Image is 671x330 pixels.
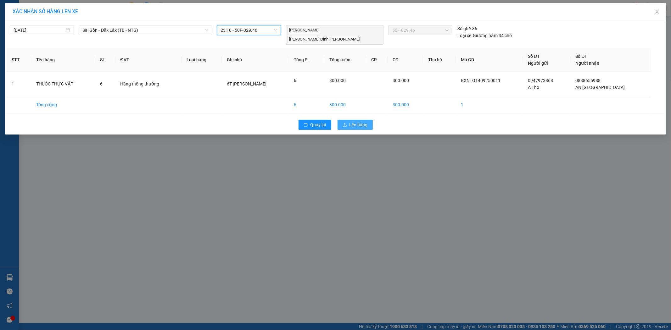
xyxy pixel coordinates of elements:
[182,48,222,72] th: Loại hàng
[528,54,540,59] span: Số ĐT
[100,81,103,86] span: 6
[227,81,266,86] span: 6T [PERSON_NAME]
[388,48,423,72] th: CC
[457,32,512,39] div: Giường nằm 34 chỗ
[14,27,64,34] input: 14/09/2025
[392,25,448,35] span: 50F-029.46
[221,25,277,35] span: 23:10 - 50F-029.46
[7,48,31,72] th: STT
[456,96,523,113] td: 1
[294,78,297,83] span: 6
[349,121,368,128] span: Lên hàng
[457,25,478,32] div: 36
[304,123,308,128] span: rollback
[31,96,95,113] td: Tổng cộng
[31,48,95,72] th: Tên hàng
[31,72,95,96] td: THUỐC THỰC VẬT
[461,78,500,83] span: BXNTG1409250011
[329,78,346,83] span: 300.000
[576,61,600,66] span: Người nhận
[83,25,208,35] span: Sài Gòn - Đăk Lăk (TB - NTG)
[115,48,182,72] th: ĐVT
[457,32,472,39] span: Loại xe:
[324,96,366,113] td: 300.000
[423,48,456,72] th: Thu hộ
[299,120,331,130] button: rollbackQuay lại
[310,121,326,128] span: Quay lại
[287,36,361,43] span: [PERSON_NAME] Đình [PERSON_NAME]
[7,72,31,96] td: 1
[205,28,209,32] span: down
[338,120,373,130] button: uploadLên hàng
[289,48,324,72] th: Tổng SL
[287,27,320,34] span: [PERSON_NAME]
[648,3,666,21] button: Close
[13,8,78,14] span: XÁC NHẬN SỐ HÀNG LÊN XE
[388,96,423,113] td: 300.000
[343,123,347,128] span: upload
[324,48,366,72] th: Tổng cước
[528,85,539,90] span: A Thọ
[393,78,409,83] span: 300.000
[576,54,588,59] span: Số ĐT
[457,25,472,32] span: Số ghế:
[95,48,115,72] th: SL
[576,78,601,83] span: 0888655988
[528,78,553,83] span: 0947973868
[655,9,660,14] span: close
[289,96,324,113] td: 6
[456,48,523,72] th: Mã GD
[115,72,182,96] td: Hàng thông thường
[366,48,387,72] th: CR
[222,48,289,72] th: Ghi chú
[576,85,625,90] span: AN [GEOGRAPHIC_DATA]
[528,61,548,66] span: Người gửi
